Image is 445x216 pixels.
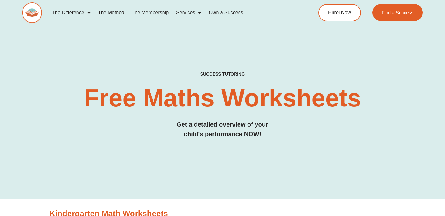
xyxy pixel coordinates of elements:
[94,6,128,20] a: The Method
[205,6,247,20] a: Own a Success
[22,86,423,110] h2: Free Maths Worksheets​
[172,6,205,20] a: Services
[382,10,413,15] span: Find a Success
[318,4,361,21] a: Enrol Now
[339,146,445,216] iframe: Chat Widget
[48,6,295,20] nav: Menu
[48,6,94,20] a: The Difference
[328,10,351,15] span: Enrol Now
[128,6,172,20] a: The Membership
[22,120,423,139] h3: Get a detailed overview of your child's performance NOW!
[22,71,423,77] h4: SUCCESS TUTORING​
[372,4,423,21] a: Find a Success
